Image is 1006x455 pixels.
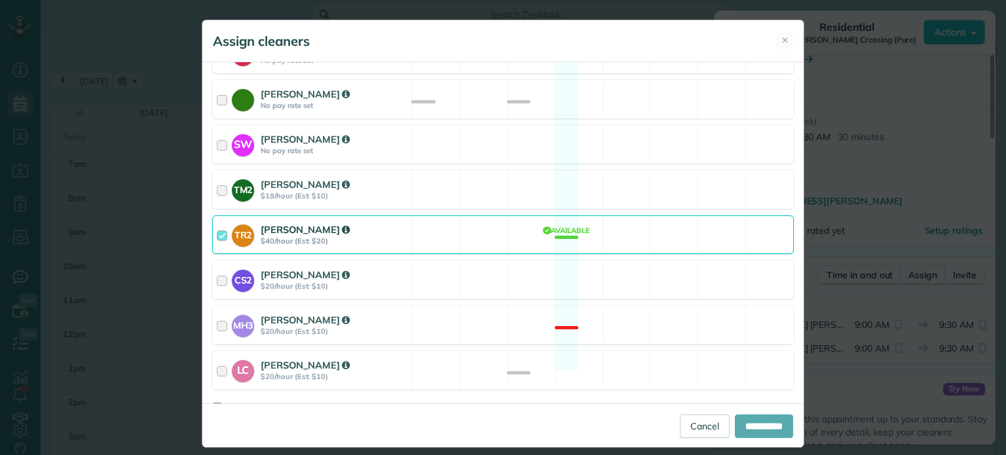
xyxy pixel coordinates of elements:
[680,414,730,438] a: Cancel
[261,327,407,336] strong: $20/hour (Est: $10)
[232,270,254,287] strong: CS2
[261,372,407,381] strong: $20/hour (Est: $10)
[232,225,254,242] strong: TR2
[261,223,350,236] strong: [PERSON_NAME]
[781,34,789,46] span: ✕
[261,282,407,291] strong: $20/hour (Est: $10)
[232,134,254,153] strong: SW
[261,178,350,191] strong: [PERSON_NAME]
[261,133,350,145] strong: [PERSON_NAME]
[261,268,350,281] strong: [PERSON_NAME]
[213,32,310,50] h5: Assign cleaners
[232,179,254,197] strong: TM2
[261,359,350,371] strong: [PERSON_NAME]
[261,314,350,326] strong: [PERSON_NAME]
[261,88,350,100] strong: [PERSON_NAME]
[227,401,485,413] span: Automatically recalculate amount owed for this appointment?
[261,101,407,110] strong: No pay rate set
[232,360,254,378] strong: LC
[261,146,407,155] strong: No pay rate set
[261,191,407,200] strong: $19/hour (Est: $10)
[261,236,407,246] strong: $40/hour (Est: $20)
[232,315,254,333] strong: MH3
